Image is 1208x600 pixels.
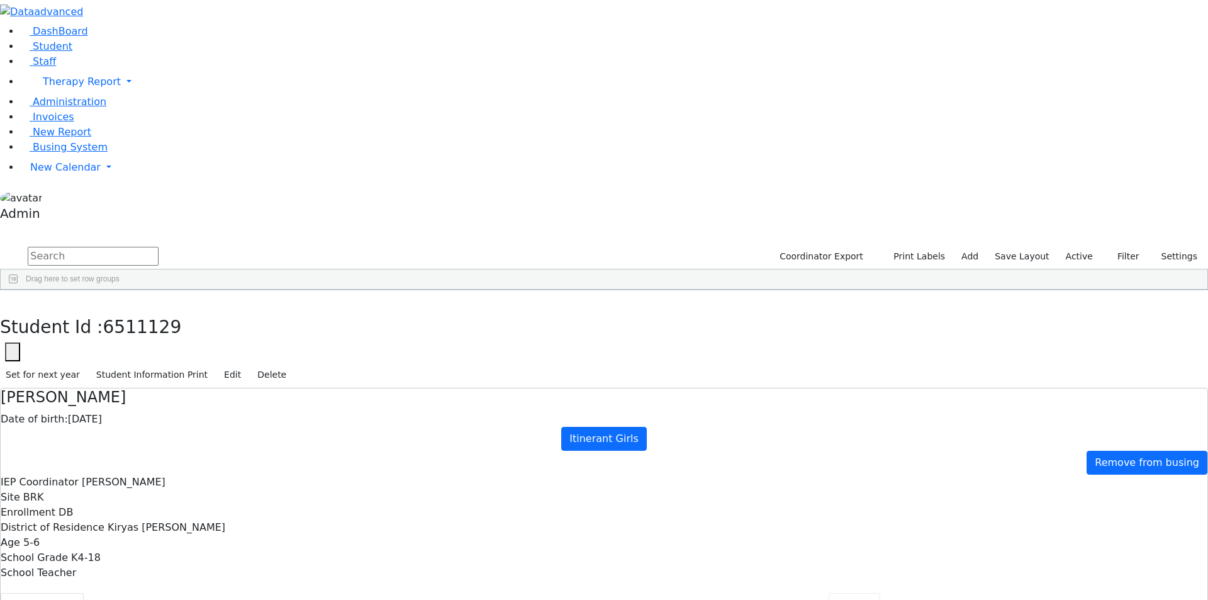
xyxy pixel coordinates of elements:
[956,247,984,266] a: Add
[30,161,101,173] span: New Calendar
[59,506,73,518] span: DB
[28,247,159,266] input: Search
[989,247,1054,266] button: Save Layout
[103,317,182,337] span: 6511129
[33,126,91,138] span: New Report
[252,365,292,385] button: Delete
[20,155,1208,180] a: New Calendar
[23,536,40,548] span: 5-6
[1,520,104,535] label: District of Residence
[91,365,213,385] button: Student Information Print
[1,475,79,490] label: IEP Coordinator
[33,141,108,153] span: Busing System
[20,96,106,108] a: Administration
[33,96,106,108] span: Administration
[1,490,20,505] label: Site
[82,476,165,488] span: [PERSON_NAME]
[33,111,74,123] span: Invoices
[33,40,72,52] span: Student
[20,126,91,138] a: New Report
[1060,247,1099,266] label: Active
[1145,247,1203,266] button: Settings
[561,427,647,451] a: Itinerant Girls
[20,25,88,37] a: DashBoard
[1,565,76,580] label: School Teacher
[1,550,68,565] label: School Grade
[879,247,951,266] button: Print Labels
[71,552,101,563] span: K4-18
[1101,247,1145,266] button: Filter
[1,412,68,427] label: Date of birth:
[20,69,1208,94] a: Therapy Report
[108,521,225,533] span: Kiryas [PERSON_NAME]
[20,111,74,123] a: Invoices
[1087,451,1207,475] a: Remove from busing
[1,505,55,520] label: Enrollment
[33,25,88,37] span: DashBoard
[23,491,44,503] span: BRK
[1,535,20,550] label: Age
[1,412,1207,427] div: [DATE]
[1,388,1207,407] h4: [PERSON_NAME]
[771,247,869,266] button: Coordinator Export
[26,275,120,283] span: Drag here to set row groups
[20,141,108,153] a: Busing System
[20,40,72,52] a: Student
[1095,456,1199,468] span: Remove from busing
[33,55,56,67] span: Staff
[218,365,247,385] button: Edit
[20,55,56,67] a: Staff
[43,76,121,88] span: Therapy Report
